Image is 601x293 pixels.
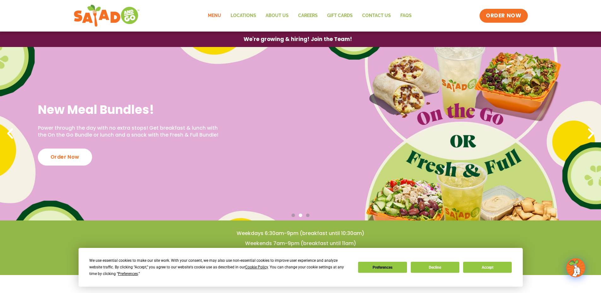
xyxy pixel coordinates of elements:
[463,262,512,273] button: Accept
[38,102,224,117] h2: New Meal Bundles!
[89,257,351,277] div: We use essential cookies to make our site work. With your consent, we may also use non-essential ...
[292,214,295,217] span: Go to slide 1
[226,9,261,23] a: Locations
[357,9,396,23] a: Contact Us
[234,32,362,47] a: We're growing & hiring! Join the Team!
[38,125,224,139] p: Power through the day with no extra stops! Get breakfast & lunch with the On the Go Bundle or lun...
[79,248,523,287] div: Cookie Consent Prompt
[299,214,302,217] span: Go to slide 2
[38,149,92,166] div: Order Now
[203,9,416,23] nav: Menu
[411,262,459,273] button: Decline
[480,9,527,23] a: ORDER NOW
[244,37,352,42] span: We're growing & hiring! Join the Team!
[396,9,416,23] a: FAQs
[306,214,309,217] span: Go to slide 3
[322,9,357,23] a: GIFT CARDS
[567,259,585,277] img: wpChatIcon
[584,127,598,141] div: Next slide
[203,9,226,23] a: Menu
[13,240,588,247] h4: Weekends 7am-9pm (breakfast until 11am)
[13,230,588,237] h4: Weekdays 6:30am-9pm (breakfast until 10:30am)
[3,127,17,141] div: Previous slide
[245,265,268,269] span: Cookie Policy
[74,3,140,28] img: new-SAG-logo-768×292
[261,9,293,23] a: About Us
[118,272,138,276] span: Preferences
[358,262,407,273] button: Preferences
[293,9,322,23] a: Careers
[486,12,521,20] span: ORDER NOW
